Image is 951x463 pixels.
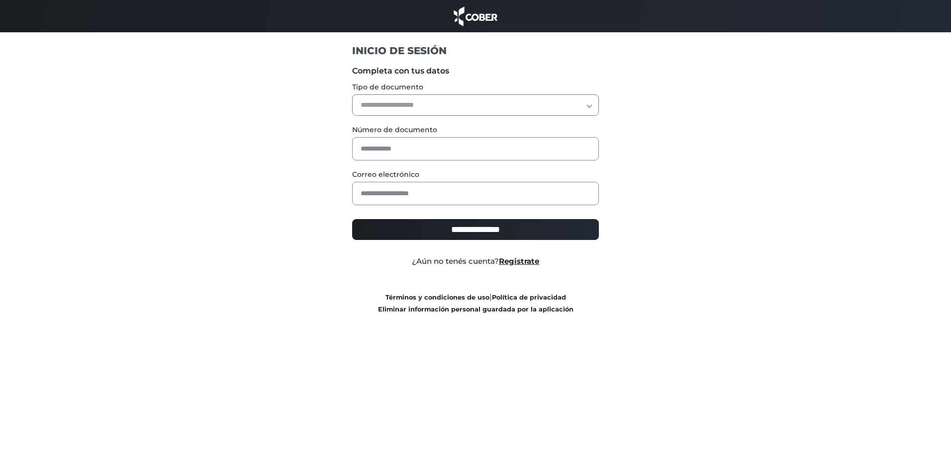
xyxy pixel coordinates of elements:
div: ¿Aún no tenés cuenta? [345,256,607,267]
a: Eliminar información personal guardada por la aplicación [378,306,573,313]
a: Registrate [499,256,539,266]
label: Completa con tus datos [352,65,599,77]
div: | [345,291,607,315]
a: Términos y condiciones de uso [385,294,489,301]
label: Número de documento [352,125,599,135]
label: Correo electrónico [352,169,599,180]
a: Política de privacidad [492,294,566,301]
h1: INICIO DE SESIÓN [352,44,599,57]
img: cober_marca.png [451,5,500,27]
label: Tipo de documento [352,82,599,92]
